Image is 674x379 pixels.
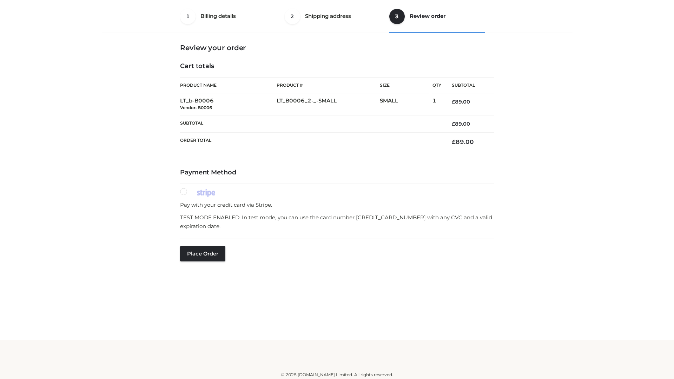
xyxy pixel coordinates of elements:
[180,105,212,110] small: Vendor: B0006
[277,93,380,115] td: LT_B0006_2-_-SMALL
[180,62,494,70] h4: Cart totals
[441,78,494,93] th: Subtotal
[452,99,455,105] span: £
[180,93,277,115] td: LT_b-B0006
[380,93,432,115] td: SMALL
[180,213,494,231] p: TEST MODE ENABLED. In test mode, you can use the card number [CREDIT_CARD_NUMBER] with any CVC an...
[277,77,380,93] th: Product #
[180,200,494,210] p: Pay with your credit card via Stripe.
[452,121,470,127] bdi: 89.00
[180,246,225,261] button: Place order
[452,99,470,105] bdi: 89.00
[452,138,474,145] bdi: 89.00
[432,93,441,115] td: 1
[432,77,441,93] th: Qty
[452,138,456,145] span: £
[180,133,441,151] th: Order Total
[180,77,277,93] th: Product Name
[452,121,455,127] span: £
[380,78,429,93] th: Size
[180,169,494,177] h4: Payment Method
[180,44,494,52] h3: Review your order
[180,115,441,132] th: Subtotal
[104,371,570,378] div: © 2025 [DOMAIN_NAME] Limited. All rights reserved.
